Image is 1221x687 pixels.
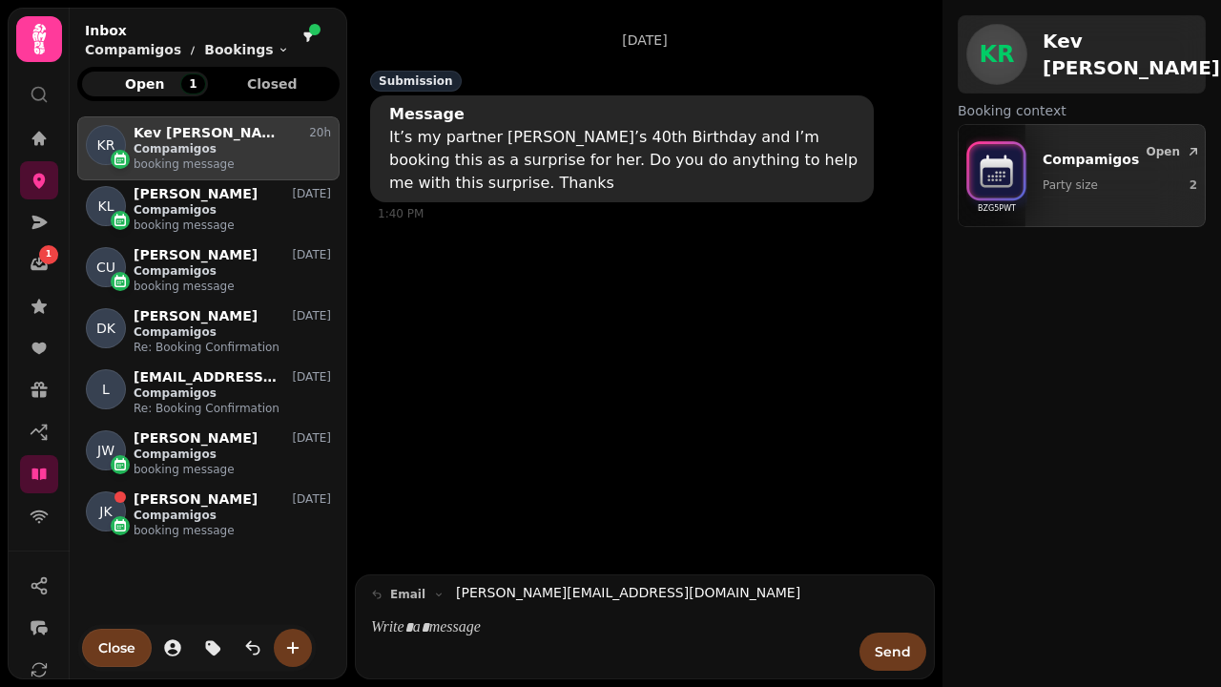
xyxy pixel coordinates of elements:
[134,369,281,385] p: [EMAIL_ADDRESS][DOMAIN_NAME]
[210,72,336,96] button: Closed
[292,491,331,507] p: [DATE]
[389,103,465,126] div: Message
[85,40,181,59] p: Compamigos
[1043,150,1150,169] p: Compamigos
[134,401,331,416] p: Re: Booking Confirmation
[292,430,331,446] p: [DATE]
[204,40,288,59] button: Bookings
[97,441,114,460] span: JW
[1190,177,1197,193] p: 2
[82,72,208,96] button: Open1
[134,125,281,141] p: Kev [PERSON_NAME]
[292,308,331,323] p: [DATE]
[1147,146,1180,157] span: Open
[378,206,874,221] div: 1:40 PM
[274,629,312,667] button: create-convo
[98,641,135,655] span: Close
[622,31,667,50] p: [DATE]
[134,218,331,233] p: booking message
[20,245,58,283] a: 1
[875,645,911,658] span: Send
[85,21,289,40] h2: Inbox
[1043,177,1150,193] p: Party size
[134,263,331,279] p: Compamigos
[134,385,331,401] p: Compamigos
[297,26,320,49] button: filter
[134,523,331,538] p: booking message
[456,583,800,603] a: [PERSON_NAME][EMAIL_ADDRESS][DOMAIN_NAME]
[1139,140,1209,163] button: Open
[978,199,1016,219] p: BZG5PWT
[134,308,258,324] p: [PERSON_NAME]
[98,197,114,216] span: KL
[134,186,258,202] p: [PERSON_NAME]
[82,629,152,667] button: Close
[292,247,331,262] p: [DATE]
[134,156,331,172] p: booking message
[234,629,272,667] button: is-read
[370,71,462,92] div: Submission
[194,629,232,667] button: tag-thread
[134,491,258,508] p: [PERSON_NAME]
[225,77,321,91] span: Closed
[966,133,1027,215] img: bookings-icon
[979,43,1014,66] span: KR
[134,247,258,263] p: [PERSON_NAME]
[134,430,258,447] p: [PERSON_NAME]
[859,633,926,671] button: Send
[292,186,331,201] p: [DATE]
[77,116,340,671] div: grid
[966,133,1197,219] div: bookings-iconBZG5PWTCompamigosParty size2Open
[97,135,115,155] span: KR
[134,447,331,462] p: Compamigos
[292,369,331,385] p: [DATE]
[134,508,331,523] p: Compamigos
[96,258,115,277] span: CU
[1043,28,1220,81] h2: Kev [PERSON_NAME]
[96,319,115,338] span: DK
[134,279,331,294] p: booking message
[958,101,1206,120] label: Booking context
[134,324,331,340] p: Compamigos
[389,126,862,195] div: It’s my partner [PERSON_NAME]’s 40th Birthday and I’m booking this as a surprise for her. Do you ...
[363,583,452,606] button: email
[85,40,289,59] nav: breadcrumb
[134,462,331,477] p: booking message
[180,73,205,94] div: 1
[309,125,331,140] p: 20h
[102,380,110,399] span: L
[97,77,193,91] span: Open
[46,248,52,261] span: 1
[134,141,331,156] p: Compamigos
[99,502,112,521] span: JK
[134,340,331,355] p: Re: Booking Confirmation
[134,202,331,218] p: Compamigos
